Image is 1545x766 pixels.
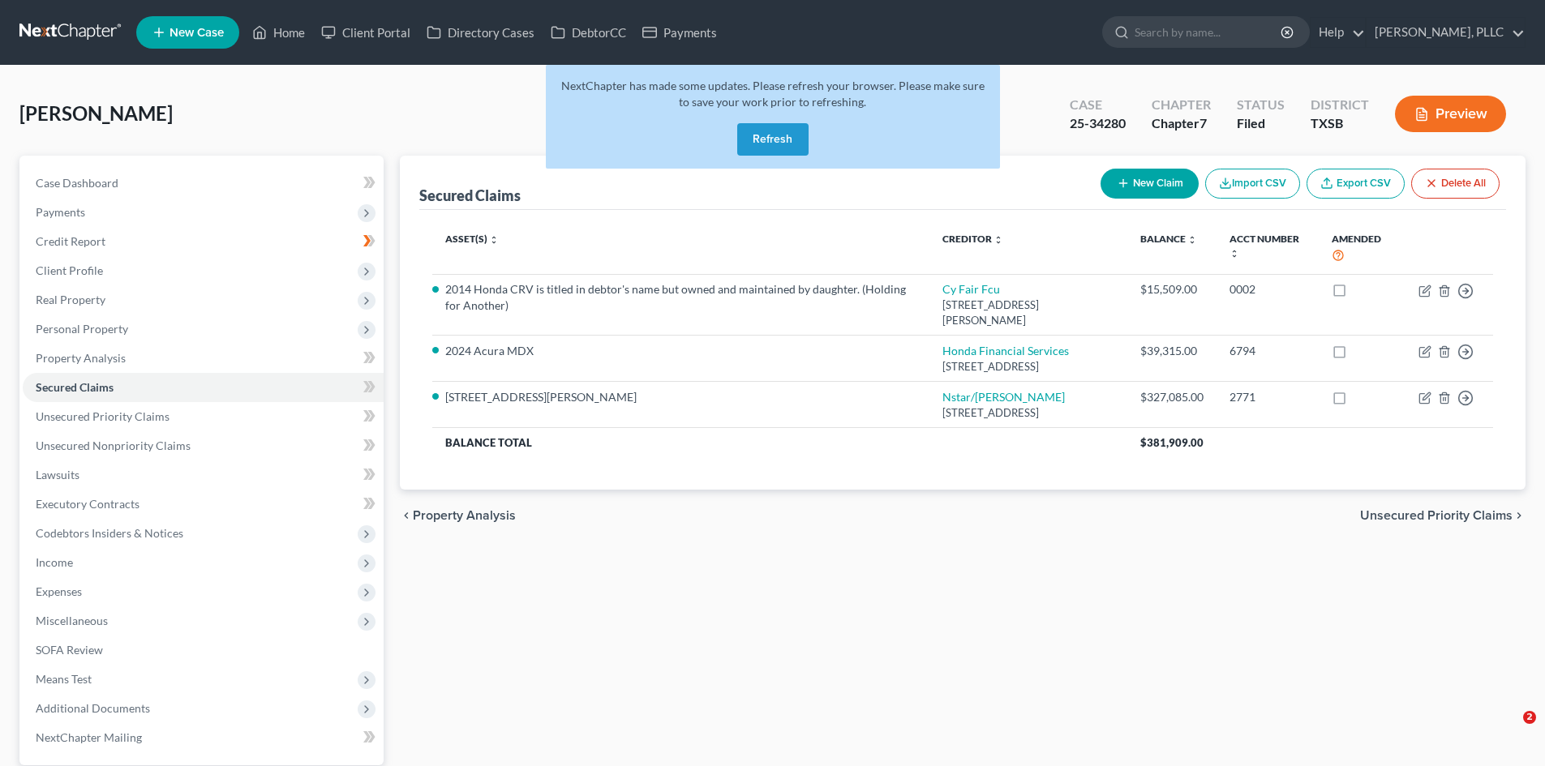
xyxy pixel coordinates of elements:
a: Client Portal [313,18,418,47]
a: Unsecured Priority Claims [23,402,384,431]
span: Credit Report [36,234,105,248]
span: Miscellaneous [36,614,108,627]
div: [STREET_ADDRESS] [942,359,1115,374]
a: Nstar/[PERSON_NAME] [942,390,1065,404]
i: unfold_more [994,235,1003,245]
span: [PERSON_NAME] [19,101,173,125]
a: NextChapter Mailing [23,723,384,752]
span: Payments [36,205,85,219]
a: Payments [634,18,725,47]
i: unfold_more [489,235,499,245]
th: Amended [1319,223,1406,274]
span: SOFA Review [36,643,103,657]
button: chevron_left Property Analysis [400,509,516,522]
a: Home [244,18,313,47]
span: Lawsuits [36,468,79,481]
div: 0002 [1230,281,1306,297]
a: Export CSV [1307,169,1405,199]
i: chevron_left [400,509,413,522]
span: Secured Claims [36,380,114,394]
span: 7 [1200,115,1207,131]
span: Unsecured Nonpriority Claims [36,439,191,452]
i: chevron_right [1513,509,1526,522]
button: Unsecured Priority Claims chevron_right [1360,509,1526,522]
div: 2771 [1230,389,1306,405]
span: Personal Property [36,322,128,336]
span: Additional Documents [36,701,150,715]
a: Property Analysis [23,344,384,373]
li: [STREET_ADDRESS][PERSON_NAME] [445,389,916,405]
div: TXSB [1311,114,1369,133]
span: Client Profile [36,263,103,277]
div: 6794 [1230,343,1306,359]
a: Credit Report [23,227,384,256]
a: Executory Contracts [23,490,384,519]
button: Import CSV [1205,169,1300,199]
span: Executory Contracts [36,497,139,511]
button: Delete All [1411,169,1500,199]
input: Search by name... [1135,17,1283,47]
span: Real Property [36,293,105,306]
iframe: Intercom live chat [1490,711,1529,750]
button: New Claim [1101,169,1199,199]
a: Case Dashboard [23,169,384,198]
th: Balance Total [432,428,1127,457]
span: Expenses [36,584,82,598]
a: Lawsuits [23,460,384,490]
a: Directory Cases [418,18,543,47]
span: Codebtors Insiders & Notices [36,526,183,540]
div: Case [1070,96,1126,114]
div: Filed [1237,114,1285,133]
a: Acct Number unfold_more [1230,233,1299,259]
i: unfold_more [1230,249,1239,259]
button: Refresh [737,123,809,156]
span: Unsecured Priority Claims [1360,509,1513,522]
span: NextChapter has made some updates. Please refresh your browser. Please make sure to save your wor... [561,79,985,109]
a: DebtorCC [543,18,634,47]
a: Creditor unfold_more [942,233,1003,245]
div: Status [1237,96,1285,114]
button: Preview [1395,96,1506,132]
div: Secured Claims [419,186,521,205]
span: New Case [170,27,224,39]
span: Unsecured Priority Claims [36,409,170,423]
div: 25-34280 [1070,114,1126,133]
span: NextChapter Mailing [36,730,142,744]
div: [STREET_ADDRESS][PERSON_NAME] [942,297,1115,327]
i: unfold_more [1187,235,1197,245]
div: District [1311,96,1369,114]
a: SOFA Review [23,635,384,665]
a: Asset(s) unfold_more [445,233,499,245]
div: $39,315.00 [1140,343,1204,359]
a: Secured Claims [23,373,384,402]
div: $15,509.00 [1140,281,1204,297]
span: Case Dashboard [36,176,118,190]
div: Chapter [1152,96,1211,114]
span: Means Test [36,672,92,686]
a: Balance unfold_more [1140,233,1197,245]
li: 2014 Honda CRV is titled in debtor's name but owned and maintained by daughter. (Holding for Anot... [445,281,916,314]
a: [PERSON_NAME], PLLC [1367,18,1525,47]
a: Cy Fair Fcu [942,282,1000,296]
span: $381,909.00 [1140,436,1204,449]
div: [STREET_ADDRESS] [942,405,1115,421]
span: Property Analysis [36,351,126,365]
div: Chapter [1152,114,1211,133]
span: Property Analysis [413,509,516,522]
a: Honda Financial Services [942,344,1069,357]
a: Unsecured Nonpriority Claims [23,431,384,460]
span: 2 [1523,711,1536,724]
li: 2024 Acura MDX [445,343,916,359]
span: Income [36,555,73,569]
div: $327,085.00 [1140,389,1204,405]
a: Help [1311,18,1365,47]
